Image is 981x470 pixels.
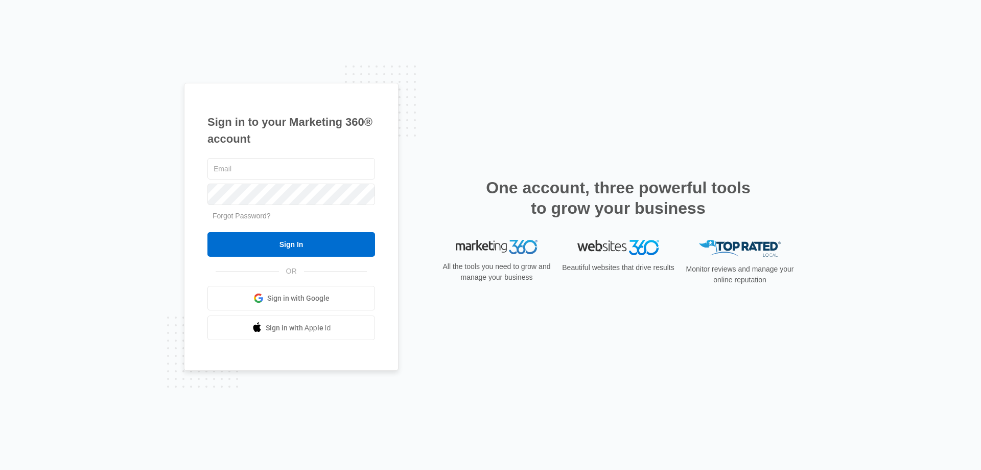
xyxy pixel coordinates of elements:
[683,264,797,285] p: Monitor reviews and manage your online reputation
[207,316,375,340] a: Sign in with Apple Id
[213,212,271,220] a: Forgot Password?
[699,240,781,257] img: Top Rated Local
[207,286,375,310] a: Sign in with Google
[207,232,375,257] input: Sign In
[207,158,375,180] input: Email
[279,266,304,277] span: OR
[207,114,375,147] h1: Sign in to your Marketing 360® account
[267,293,330,304] span: Sign in with Google
[266,323,331,333] span: Sign in with Apple Id
[561,262,675,273] p: Beautiful websites that drive results
[577,240,659,255] img: Websites 360
[439,261,554,283] p: All the tools you need to grow and manage your business
[456,240,538,254] img: Marketing 360
[483,177,754,218] h2: One account, three powerful tools to grow your business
